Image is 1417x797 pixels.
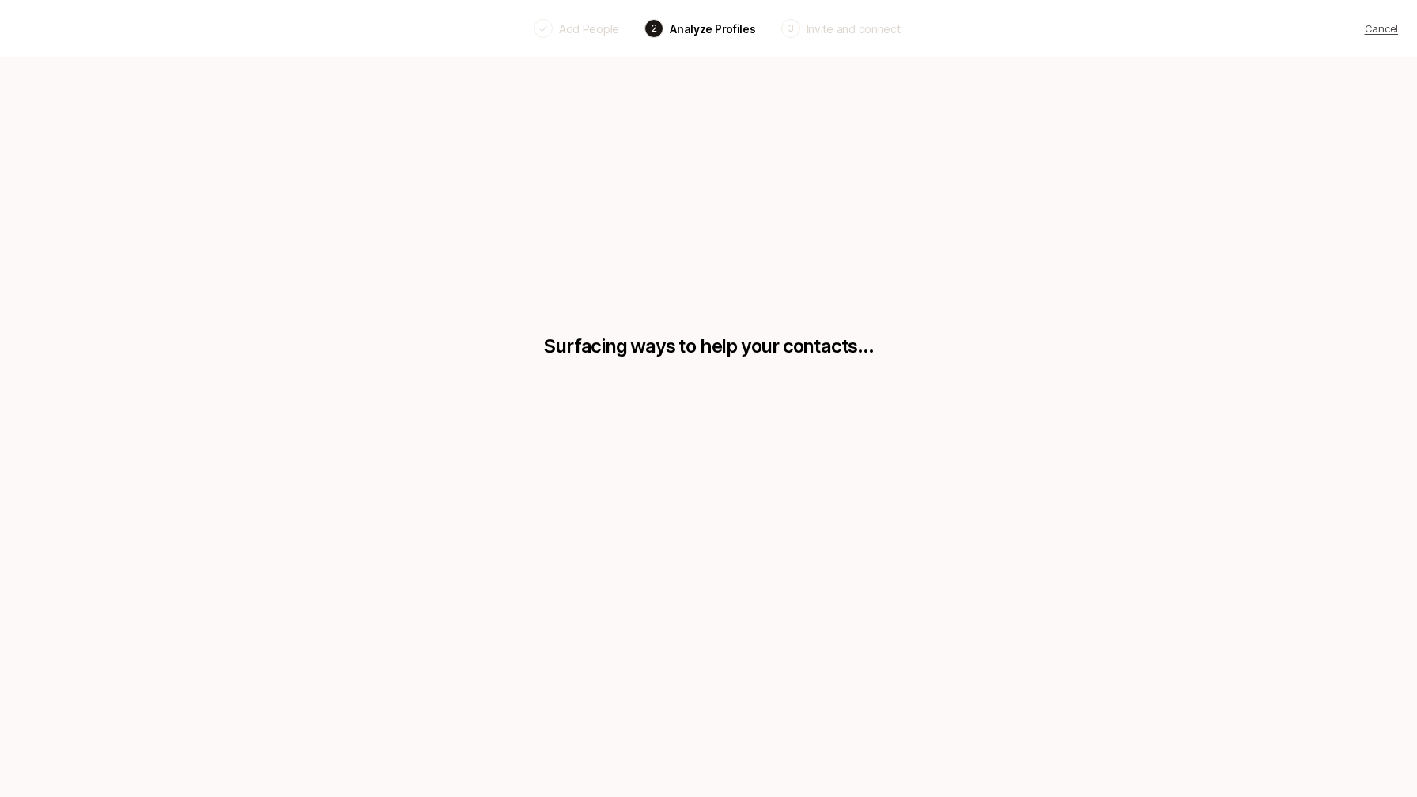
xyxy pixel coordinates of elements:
p: Add People [559,21,619,37]
p: Surfacing ways to help your contacts... [543,335,873,357]
p: Cancel [1365,21,1398,36]
p: Invite and connect [807,21,901,37]
p: Analyze Profiles [670,21,756,37]
p: 2 [652,21,657,36]
p: 3 [788,21,794,36]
